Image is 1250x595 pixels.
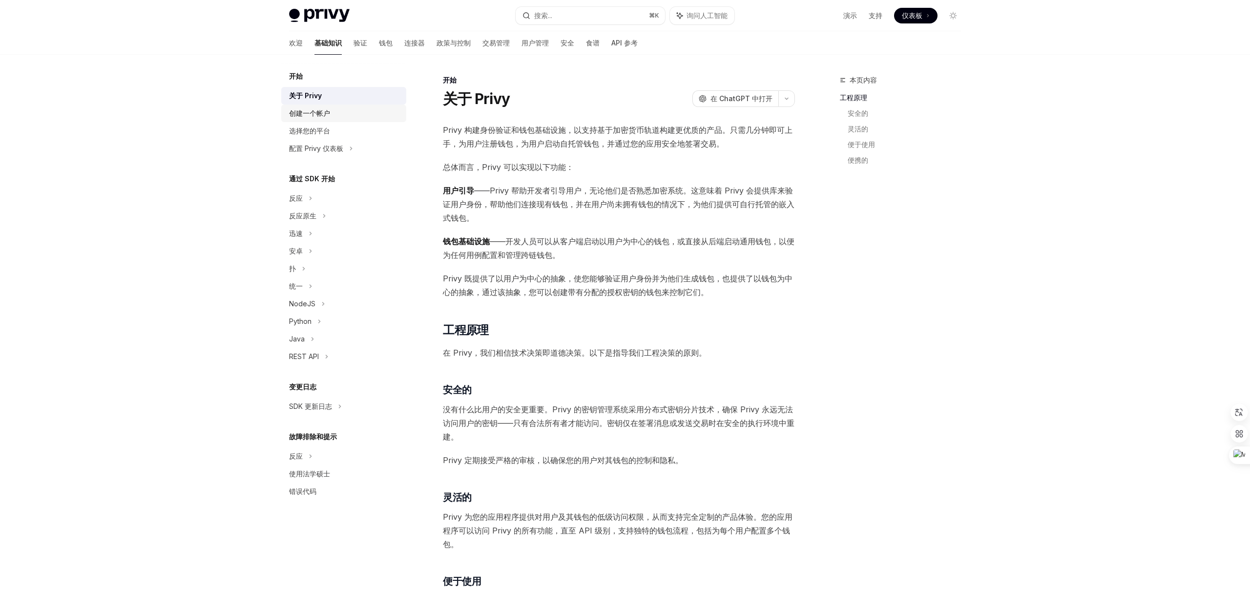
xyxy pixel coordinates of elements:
[289,39,303,47] font: 欢迎
[437,31,471,55] a: 政策与控制
[354,31,367,55] a: 验证
[482,31,510,55] a: 交易管理
[289,487,316,495] font: 错误代码
[289,282,303,290] font: 统一
[840,90,969,106] a: 工程原理
[289,402,332,410] font: SDK 更新日志
[289,452,303,460] font: 反应
[289,229,303,237] font: 迅速
[482,39,510,47] font: 交易管理
[443,236,794,260] font: ——开发人员可以从客户端启动以用户为中心的钱包，或直接从后端启动通用钱包，以便为任何用例配置和管理跨链钱包。
[443,455,683,465] font: Privy 定期接受严格的审核，以确保您的用户对其钱包的控制和隐私。
[443,491,472,503] font: 灵活的
[848,156,868,164] font: 便携的
[443,90,510,107] font: 关于 Privy
[289,317,312,325] font: Python
[354,39,367,47] font: 验证
[404,31,425,55] a: 连接器
[281,105,406,122] a: 创建一个帐户
[289,299,315,308] font: NodeJS
[945,8,961,23] button: 切换暗模式
[289,91,322,100] font: 关于 Privy
[379,31,393,55] a: 钱包
[443,575,481,587] font: 便于使用
[289,144,343,152] font: 配置 Privy 仪表板
[289,335,305,343] font: Java
[848,121,969,137] a: 灵活的
[314,31,342,55] a: 基础知识
[869,11,882,20] font: 支持
[869,11,882,21] a: 支持
[443,186,794,223] font: ——Privy 帮助开发者引导用户，无论他们是否熟悉加密系统。这意味着 Privy 会提供库来验证用户身份，帮助他们连接现有钱包，并在用户尚未拥有钱包的情况下，为他们提供可自行托管的嵌入式钱包。
[443,274,792,297] font: Privy 既提供了以用户为中心的抽象，使您能够验证用户身份并为他们生成钱包，也提供了以钱包为中心的抽象，通过该抽象，您可以创建带有分配的授权密钥的钱包来控制它们。
[840,93,867,102] font: 工程原理
[443,162,574,172] font: 总体而言，Privy 可以实现以下功能：
[289,264,296,273] font: 扑
[443,384,472,396] font: 安全的
[281,122,406,140] a: 选择您的平台
[281,465,406,483] a: 使用法学硕士
[534,11,552,20] font: 搜索...
[670,7,734,24] button: 询问人工智能
[443,323,489,337] font: 工程原理
[281,483,406,500] a: 错误代码
[289,31,303,55] a: 欢迎
[586,39,600,47] font: 食谱
[687,11,728,20] font: 询问人工智能
[289,352,319,361] font: REST API
[289,174,335,183] font: 通过 SDK 开始
[443,348,707,358] font: 在 Privy，我们相信技术决策即道德决策。以下是指导我们工程决策的原则。
[848,109,868,117] font: 安全的
[611,39,638,47] font: API 参考
[521,31,549,55] a: 用户管理
[437,39,471,47] font: 政策与控制
[611,31,638,55] a: API 参考
[521,39,549,47] font: 用户管理
[902,11,922,20] font: 仪表板
[843,11,857,20] font: 演示
[848,106,969,121] a: 安全的
[289,109,330,117] font: 创建一个帐户
[281,87,406,105] a: 关于 Privy
[516,7,665,24] button: 搜索...⌘K
[561,39,574,47] font: 安全
[289,212,316,220] font: 反应原生
[289,72,303,80] font: 开始
[649,12,655,19] font: ⌘
[379,39,393,47] font: 钱包
[848,137,969,152] a: 便于使用
[848,152,969,168] a: 便携的
[289,194,303,202] font: 反应
[404,39,425,47] font: 连接器
[848,140,875,149] font: 便于使用
[289,127,330,135] font: 选择您的平台
[443,76,457,84] font: 开始
[443,236,490,246] font: 钱包基础设施
[850,76,877,84] font: 本页内容
[443,404,794,442] font: 没有什么比用户的安全更重要。Privy 的密钥管理系统采用分布式密钥分片技术，确保 Privy 永远无法访问用户的密钥——只有合法所有者才能访问。密钥仅在签署消息或发送交易时在安全的执行环境中重建。
[561,31,574,55] a: 安全
[692,90,778,107] button: 在 ChatGPT 中打开
[443,512,792,549] font: Privy 为您的应用程序提供对用户及其钱包的低级访问权限，从而支持完全定制的产品体验。您的应用程序可以访问 Privy 的所有功能，直至 API 级别，支持独特的钱包流程，包括为每个用户配置多...
[314,39,342,47] font: 基础知识
[289,432,337,441] font: 故障排除和提示
[443,125,792,149] font: Privy 构建身份验证和钱包基础设施，以支持基于加密货币轨道构建更优质的产品。只需几分钟即可上手，为用户注册钱包，为用户启动自托管钱包，并通过您的应用安全地签署交易。
[848,125,868,133] font: 灵活的
[289,469,330,478] font: 使用法学硕士
[894,8,937,23] a: 仪表板
[289,382,316,391] font: 变更日志
[655,12,659,19] font: K
[710,94,772,103] font: 在 ChatGPT 中打开
[443,186,474,195] font: 用户引导
[586,31,600,55] a: 食谱
[289,9,350,22] img: 灯光标志
[843,11,857,21] a: 演示
[289,247,303,255] font: 安卓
